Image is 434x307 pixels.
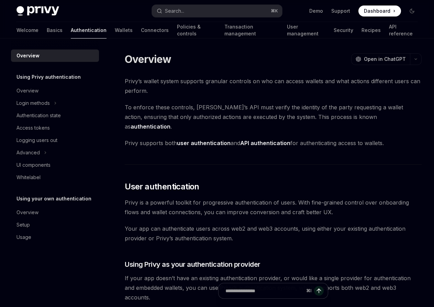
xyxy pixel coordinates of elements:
a: Basics [47,22,63,39]
div: Access tokens [16,124,50,132]
span: ⌘ K [271,8,278,14]
div: Overview [16,208,38,217]
a: Recipes [361,22,381,39]
div: Advanced [16,149,40,157]
span: Open in ChatGPT [364,56,406,63]
div: Login methods [16,99,50,107]
button: Send message [314,286,324,296]
div: Authentication state [16,111,61,120]
a: Overview [11,206,99,219]
img: dark logo [16,6,59,16]
span: If your app doesn’t have an existing authentication provider, or would like a single provider for... [125,273,422,302]
a: Connectors [141,22,169,39]
a: Transaction management [224,22,279,39]
span: Dashboard [364,8,390,14]
a: Overview [11,50,99,62]
a: Authentication state [11,109,99,122]
span: Privy is a powerful toolkit for progressive authentication of users. With fine-grained control ov... [125,198,422,217]
h5: Using Privy authentication [16,73,81,81]
a: Welcome [16,22,38,39]
strong: user authentication [177,140,231,146]
a: Policies & controls [177,22,216,39]
strong: authentication [131,123,170,130]
a: Logging users out [11,134,99,146]
a: API reference [389,22,418,39]
a: Overview [11,85,99,97]
a: Usage [11,231,99,243]
div: Usage [16,233,31,241]
div: Logging users out [16,136,57,144]
button: Open search [152,5,282,17]
span: Privy supports both and for authenticating access to wallets. [125,138,422,148]
a: Dashboard [358,6,401,17]
div: Whitelabel [16,173,41,182]
div: Overview [16,87,38,95]
a: Demo [309,8,323,14]
a: User management [287,22,325,39]
a: Wallets [115,22,133,39]
div: Overview [16,52,40,60]
input: Ask a question... [225,283,303,298]
a: Security [334,22,353,39]
div: Setup [16,221,30,229]
button: Toggle Advanced section [11,146,99,159]
span: User authentication [125,181,199,192]
span: Using Privy as your authentication provider [125,260,260,269]
strong: API authentication [240,140,290,146]
a: Authentication [71,22,107,39]
a: Access tokens [11,122,99,134]
a: Support [331,8,350,14]
button: Toggle dark mode [407,6,418,17]
div: UI components [16,161,51,169]
h5: Using your own authentication [16,195,91,203]
a: UI components [11,159,99,171]
button: Toggle Login methods section [11,97,99,109]
span: Privy’s wallet system supports granular controls on who can access wallets and what actions diffe... [125,76,422,96]
button: Open in ChatGPT [351,53,410,65]
h1: Overview [125,53,171,65]
div: Search... [165,7,184,15]
a: Whitelabel [11,171,99,184]
a: Setup [11,219,99,231]
span: To enforce these controls, [PERSON_NAME]’s API must verify the identity of the party requesting a... [125,102,422,131]
span: Your app can authenticate users across web2 and web3 accounts, using either your existing authent... [125,224,422,243]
